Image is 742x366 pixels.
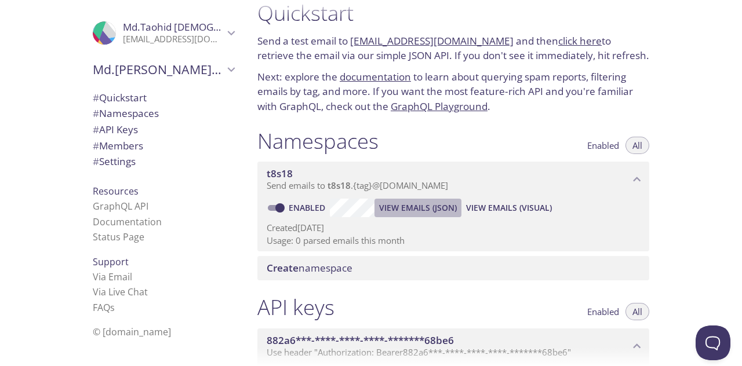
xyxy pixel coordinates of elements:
[93,255,129,268] span: Support
[83,105,243,122] div: Namespaces
[83,54,243,85] div: Md.Taohid's team
[287,202,330,213] a: Enabled
[625,303,649,320] button: All
[93,139,99,152] span: #
[374,199,461,217] button: View Emails (JSON)
[267,235,640,247] p: Usage: 0 parsed emails this month
[93,215,162,228] a: Documentation
[257,294,334,320] h1: API keys
[123,20,282,34] span: Md.Taohid [DEMOGRAPHIC_DATA]
[93,270,132,283] a: Via Email
[257,162,649,197] div: t8s18 namespace
[93,230,144,243] a: Status Page
[93,123,99,136] span: #
[110,301,115,314] span: s
[83,122,243,138] div: API Keys
[83,153,243,170] div: Team Settings
[580,137,626,154] button: Enabled
[93,155,99,168] span: #
[267,261,352,274] span: namespace
[625,137,649,154] button: All
[350,34,514,47] a: [EMAIL_ADDRESS][DOMAIN_NAME]
[83,90,243,106] div: Quickstart
[257,256,649,280] div: Create namespace
[466,201,552,215] span: View Emails (Visual)
[340,70,411,83] a: documentation
[391,100,488,113] a: GraphQL Playground
[461,199,556,217] button: View Emails (Visual)
[267,167,293,180] span: t8s18
[83,138,243,154] div: Members
[267,261,299,274] span: Create
[257,69,649,114] p: Next: explore the to learn about querying spam reports, filtering emails by tag, and more. If you...
[558,34,602,47] a: click here
[328,180,351,191] span: t8s18
[267,180,448,191] span: Send emails to . {tag} @[DOMAIN_NAME]
[93,286,148,298] a: Via Live Chat
[696,325,730,360] iframe: Help Scout Beacon - Open
[93,155,136,168] span: Settings
[257,34,649,63] p: Send a test email to and then to retrieve the email via our simple JSON API. If you don't see it ...
[93,185,139,197] span: Resources
[379,201,457,215] span: View Emails (JSON)
[93,301,115,314] a: FAQ
[93,61,224,78] span: Md.[PERSON_NAME]'s team
[93,200,148,213] a: GraphQL API
[93,107,99,120] span: #
[93,107,159,120] span: Namespaces
[93,91,147,104] span: Quickstart
[257,128,379,154] h1: Namespaces
[93,91,99,104] span: #
[93,325,171,338] span: © [DOMAIN_NAME]
[83,14,243,52] div: Md.Taohid Islam
[93,139,143,152] span: Members
[580,303,626,320] button: Enabled
[93,123,138,136] span: API Keys
[123,34,224,45] p: [EMAIL_ADDRESS][DOMAIN_NAME]
[267,222,640,234] p: Created [DATE]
